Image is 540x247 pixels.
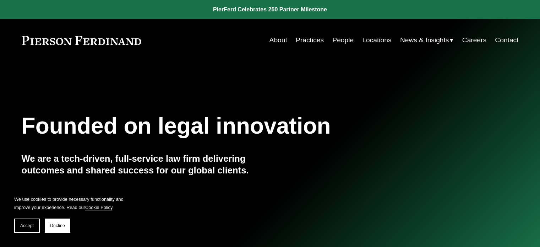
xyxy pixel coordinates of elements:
span: News & Insights [400,34,449,47]
a: About [269,33,287,47]
h1: Founded on legal innovation [22,113,436,139]
p: We use cookies to provide necessary functionality and improve your experience. Read our . [14,195,128,211]
a: Locations [362,33,391,47]
a: Cookie Policy [85,205,113,210]
a: Careers [462,33,486,47]
span: Accept [20,223,34,228]
a: People [332,33,354,47]
h4: We are a tech-driven, full-service law firm delivering outcomes and shared success for our global... [22,153,270,176]
span: Decline [50,223,65,228]
button: Accept [14,219,40,233]
a: Contact [495,33,518,47]
section: Cookie banner [7,188,135,240]
a: folder dropdown [400,33,454,47]
button: Decline [45,219,70,233]
a: Practices [296,33,324,47]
